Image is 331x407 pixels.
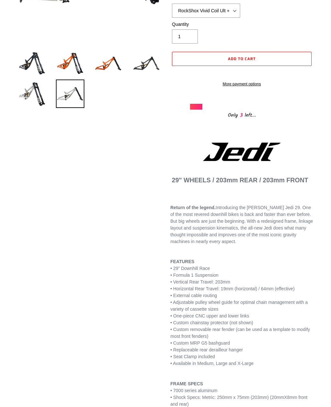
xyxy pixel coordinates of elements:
[170,340,230,346] span: • Custom MRP G5 bashguard
[170,313,249,318] span: • One-piece CNC upper and lower links
[170,293,217,298] span: • External cable routing
[170,388,218,393] span: • 7000 series aluminum
[18,80,46,108] img: Load image into Gallery viewer, JEDI 29 - Frame, Shock + Fork
[170,266,210,271] span: • 29” Downhill Race
[170,259,194,264] b: FEATURES
[56,49,84,78] img: Load image into Gallery viewer, JEDI 29 - Frame, Shock + Fork
[170,361,254,366] span: • Available in Medium, Large and X-Large
[172,21,240,28] label: Quantity
[170,205,216,210] b: Return of the legend.
[170,279,294,291] span: • Vertical Rear Travel: 203mm • Horizontal Rear Travel: 19mm (horizontal) / 64mm (effective)
[170,347,243,352] span: • Replaceable rear derailleur hanger
[170,300,308,312] span: • Adjustable pulley wheel guide for optimal chain management with a variety of cassette sizes
[172,81,312,87] a: More payment options
[238,111,245,119] span: 3
[170,381,203,386] strong: FRAME SPECS
[170,273,219,278] span: • Formula 1 Suspension
[228,56,256,62] span: Add to cart
[170,354,215,359] span: • Seat Clamp included
[170,205,313,244] span: Introducing the [PERSON_NAME] Jedi 29. One of the most revered downhill bikes is back and faster ...
[56,80,84,108] img: Load image into Gallery viewer, JEDI 29 - Frame, Shock + Fork
[132,49,161,78] img: Load image into Gallery viewer, JEDI 29 - Frame, Shock + Fork
[94,49,123,78] img: Load image into Gallery viewer, JEDI 29 - Frame, Shock + Fork
[172,177,308,184] span: 29" WHEELS / 203mm REAR / 203mm FRONT
[170,327,310,339] span: • Custom removable rear fender (can be used as a template to modify most front fenders)
[18,49,46,78] img: Load image into Gallery viewer, JEDI 29 - Frame, Shock + Fork
[172,52,312,66] button: Add to cart
[170,395,307,407] span: • Shock Specs: Metric: 250mm x 75mm (203mm) (20mmX8mm front and rear)
[170,320,253,325] span: • Custom chainstay protector (not shown)
[190,110,294,120] div: Only left...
